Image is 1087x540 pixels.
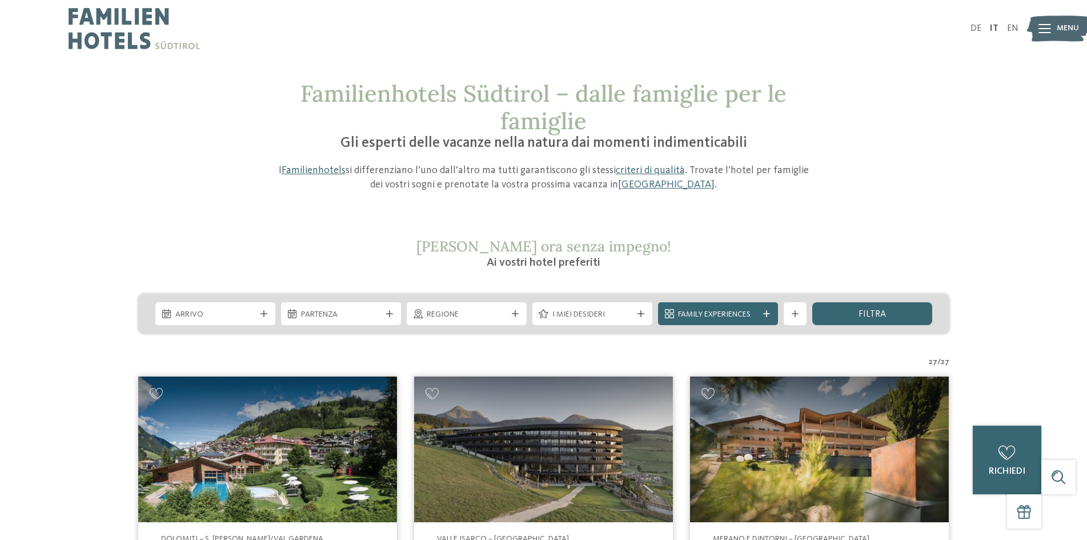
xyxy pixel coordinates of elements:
[300,79,787,135] span: Familienhotels Südtirol – dalle famiglie per le famiglie
[618,179,715,190] a: [GEOGRAPHIC_DATA]
[929,357,937,368] span: 27
[1007,24,1018,33] a: EN
[340,136,747,150] span: Gli esperti delle vacanze nella natura dai momenti indimenticabili
[427,309,507,321] span: Regione
[990,24,998,33] a: IT
[1057,23,1079,34] span: Menu
[989,467,1025,476] span: richiedi
[859,310,886,319] span: filtra
[552,309,632,321] span: I miei desideri
[690,377,949,522] img: Aktiv & Familienhotel Adlernest ****
[970,24,981,33] a: DE
[616,165,685,175] a: criteri di qualità
[941,357,949,368] span: 27
[414,377,673,522] img: Cercate un hotel per famiglie? Qui troverete solo i migliori!
[973,426,1041,494] a: richiedi
[678,309,758,321] span: Family Experiences
[272,163,815,192] p: I si differenziano l’uno dall’altro ma tutti garantiscono gli stessi . Trovate l’hotel per famigl...
[937,357,941,368] span: /
[282,165,346,175] a: Familienhotels
[487,257,600,269] span: Ai vostri hotel preferiti
[175,309,255,321] span: Arrivo
[416,237,671,255] span: [PERSON_NAME] ora senza impegno!
[301,309,381,321] span: Partenza
[138,377,397,522] img: Cercate un hotel per famiglie? Qui troverete solo i migliori!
